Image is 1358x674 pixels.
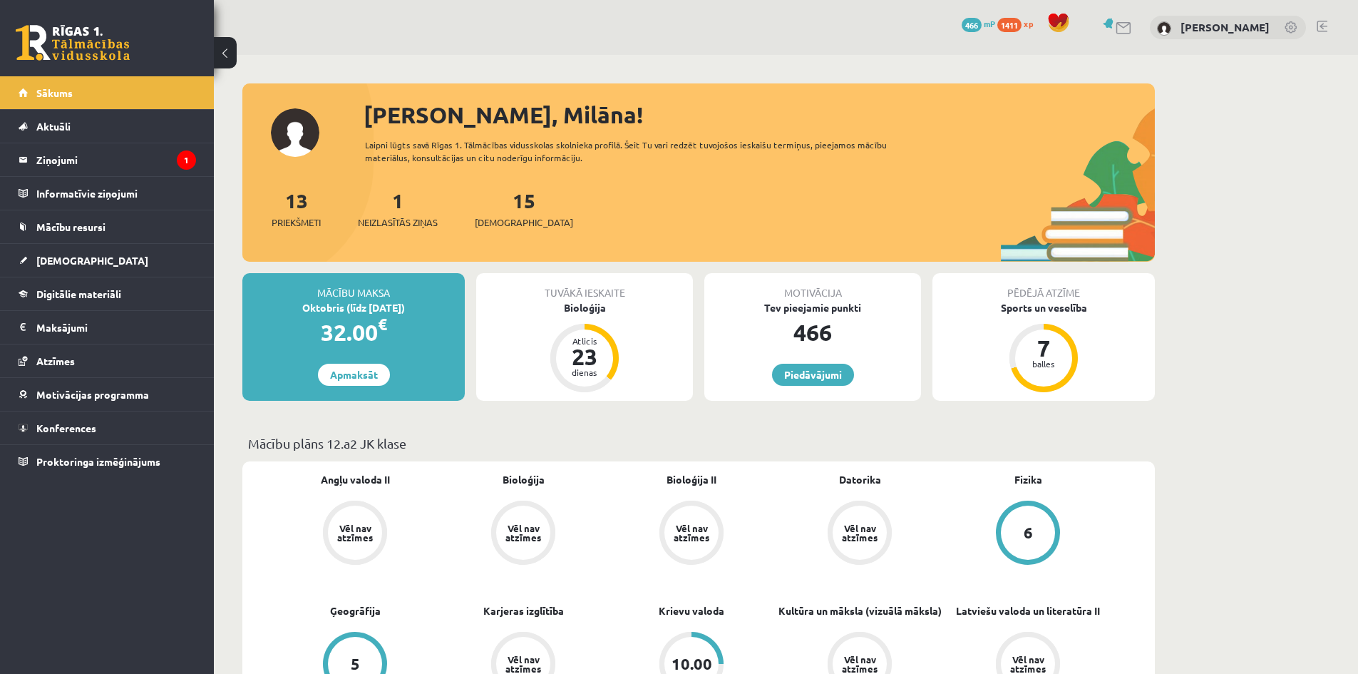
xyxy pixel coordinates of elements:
[704,273,921,300] div: Motivācija
[672,656,712,672] div: 10.00
[944,501,1112,568] a: 6
[1024,525,1033,541] div: 6
[19,412,196,444] a: Konferences
[840,524,880,542] div: Vēl nav atzīmes
[997,18,1040,29] a: 1411 xp
[503,472,545,487] a: Bioloģija
[36,120,71,133] span: Aktuāli
[36,143,196,176] legend: Ziņojumi
[36,455,160,468] span: Proktoringa izmēģinājums
[778,603,942,618] a: Kultūra un māksla (vizuālā māksla)
[272,188,321,230] a: 13Priekšmeti
[36,311,196,344] legend: Maksājumi
[962,18,995,29] a: 466 mP
[932,300,1155,315] div: Sports un veselība
[776,501,944,568] a: Vēl nav atzīmes
[19,344,196,377] a: Atzīmes
[476,300,693,315] div: Bioloģija
[659,603,724,618] a: Krievu valoda
[503,655,543,673] div: Vēl nav atzīmes
[840,655,880,673] div: Vēl nav atzīmes
[177,150,196,170] i: 1
[672,524,711,542] div: Vēl nav atzīmes
[36,287,121,300] span: Digitālie materiāli
[962,18,982,32] span: 466
[351,656,360,672] div: 5
[358,188,438,230] a: 1Neizlasītās ziņas
[36,220,106,233] span: Mācību resursi
[36,388,149,401] span: Motivācijas programma
[19,445,196,478] a: Proktoringa izmēģinājums
[271,501,439,568] a: Vēl nav atzīmes
[19,177,196,210] a: Informatīvie ziņojumi
[503,524,543,542] div: Vēl nav atzīmes
[476,300,693,394] a: Bioloģija Atlicis 23 dienas
[563,345,606,368] div: 23
[483,603,564,618] a: Karjeras izglītība
[476,273,693,300] div: Tuvākā ieskaite
[704,315,921,349] div: 466
[1180,20,1270,34] a: [PERSON_NAME]
[242,300,465,315] div: Oktobris (līdz [DATE])
[1022,337,1065,359] div: 7
[36,422,96,434] span: Konferences
[19,76,196,109] a: Sākums
[36,354,75,367] span: Atzīmes
[932,300,1155,394] a: Sports un veselība 7 balles
[1024,18,1033,29] span: xp
[1014,472,1042,487] a: Fizika
[563,368,606,377] div: dienas
[358,215,438,230] span: Neizlasītās ziņas
[956,603,1100,618] a: Latviešu valoda un literatūra II
[248,434,1149,453] p: Mācību plāns 12.a2 JK klase
[242,315,465,349] div: 32.00
[439,501,607,568] a: Vēl nav atzīmes
[1157,21,1171,36] img: Milāna Nāgele
[16,25,130,61] a: Rīgas 1. Tālmācības vidusskola
[242,273,465,300] div: Mācību maksa
[475,188,573,230] a: 15[DEMOGRAPHIC_DATA]
[364,98,1155,132] div: [PERSON_NAME], Milāna!
[36,86,73,99] span: Sākums
[335,524,375,542] div: Vēl nav atzīmes
[365,138,912,164] div: Laipni lūgts savā Rīgas 1. Tālmācības vidusskolas skolnieka profilā. Šeit Tu vari redzēt tuvojošo...
[19,143,196,176] a: Ziņojumi1
[704,300,921,315] div: Tev pieejamie punkti
[19,378,196,411] a: Motivācijas programma
[321,472,390,487] a: Angļu valoda II
[1022,359,1065,368] div: balles
[378,314,387,335] span: €
[984,18,995,29] span: mP
[36,254,148,267] span: [DEMOGRAPHIC_DATA]
[19,311,196,344] a: Maksājumi
[19,277,196,310] a: Digitālie materiāli
[272,215,321,230] span: Priekšmeti
[839,472,881,487] a: Datorika
[330,603,381,618] a: Ģeogrāfija
[1008,655,1048,673] div: Vēl nav atzīmes
[475,215,573,230] span: [DEMOGRAPHIC_DATA]
[667,472,716,487] a: Bioloģija II
[318,364,390,386] a: Apmaksāt
[19,244,196,277] a: [DEMOGRAPHIC_DATA]
[997,18,1022,32] span: 1411
[772,364,854,386] a: Piedāvājumi
[19,110,196,143] a: Aktuāli
[563,337,606,345] div: Atlicis
[932,273,1155,300] div: Pēdējā atzīme
[607,501,776,568] a: Vēl nav atzīmes
[19,210,196,243] a: Mācību resursi
[36,177,196,210] legend: Informatīvie ziņojumi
